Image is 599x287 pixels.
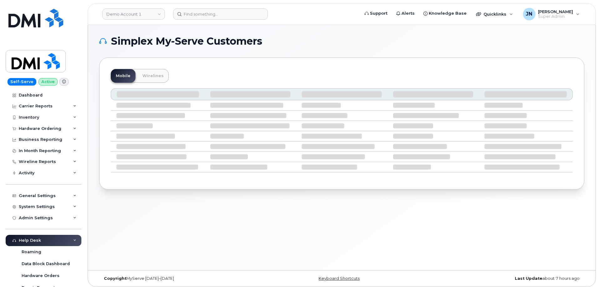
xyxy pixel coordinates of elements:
[111,69,136,83] a: Mobile
[99,276,261,281] div: MyServe [DATE]–[DATE]
[111,37,262,46] span: Simplex My-Serve Customers
[515,276,542,281] strong: Last Update
[104,276,126,281] strong: Copyright
[422,276,584,281] div: about 7 hours ago
[137,69,169,83] a: Wirelines
[319,276,360,281] a: Keyboard Shortcuts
